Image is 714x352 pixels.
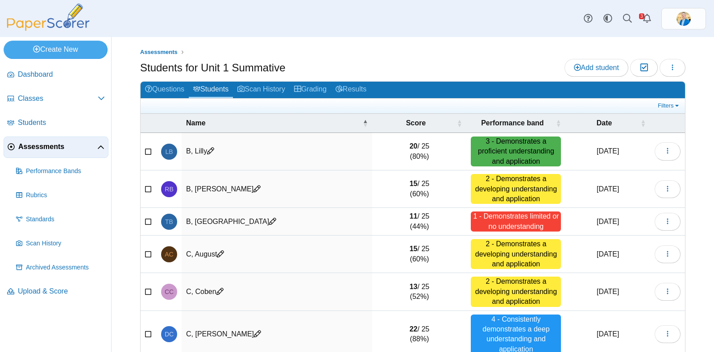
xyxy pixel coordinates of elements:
[372,133,466,170] td: / 25 (80%)
[471,211,561,232] div: 1 - Demonstrates limited or no understanding
[597,185,619,193] time: Sep 11, 2025 at 3:19 PM
[471,174,561,204] div: 2 - Demonstrates a developing understanding and application
[565,59,628,77] a: Add student
[165,331,174,337] span: Dane C
[677,12,691,26] img: ps.jrF02AmRZeRNgPWo
[4,137,108,158] a: Assessments
[26,263,105,272] span: Archived Assessments
[471,277,561,306] div: 2 - Demonstrates a developing understanding and application
[570,118,639,128] span: Date
[331,82,371,98] a: Results
[4,281,108,302] a: Upload & Score
[372,170,466,208] td: / 25 (60%)
[18,142,97,152] span: Assessments
[189,82,233,98] a: Students
[165,251,173,257] span: August C
[182,236,372,273] td: C, August
[233,82,290,98] a: Scan History
[4,25,93,32] a: PaperScorer
[372,208,466,236] td: / 25 (44%)
[410,212,418,220] b: 11
[186,118,361,128] span: Name
[18,94,98,104] span: Classes
[410,325,418,333] b: 22
[677,12,691,26] span: Travis McFarland
[410,142,418,150] b: 20
[410,180,418,187] b: 15
[410,245,418,253] b: 15
[362,119,368,128] span: Name : Activate to invert sorting
[556,119,561,128] span: Performance band : Activate to sort
[4,41,108,58] a: Create New
[12,161,108,182] a: Performance Bands
[4,112,108,134] a: Students
[12,185,108,206] a: Rubrics
[4,4,93,31] img: PaperScorer
[26,167,105,176] span: Performance Bands
[26,215,105,224] span: Standards
[471,137,561,166] div: 3 - Demonstrates a proficient understanding and application
[18,118,105,128] span: Students
[410,283,418,290] b: 13
[4,88,108,110] a: Classes
[377,118,455,128] span: Score
[165,186,173,192] span: Rodrigo B
[597,330,619,338] time: Sep 11, 2025 at 4:42 PM
[165,219,173,225] span: Trenton B
[471,239,561,269] div: 2 - Demonstrates a developing understanding and application
[182,208,372,236] td: B, [GEOGRAPHIC_DATA]
[597,288,619,295] time: Sep 11, 2025 at 3:30 PM
[597,218,619,225] time: Sep 11, 2025 at 3:21 PM
[138,47,180,58] a: Assessments
[637,9,657,29] a: Alerts
[165,289,174,295] span: Coben C
[4,64,108,86] a: Dashboard
[640,119,646,128] span: Date : Activate to sort
[372,273,466,311] td: / 25 (52%)
[165,149,173,155] span: Lilly B
[141,82,189,98] a: Questions
[12,209,108,230] a: Standards
[597,250,619,258] time: Sep 11, 2025 at 4:42 PM
[597,147,619,155] time: Sep 11, 2025 at 4:42 PM
[182,133,372,170] td: B, Lilly
[18,286,105,296] span: Upload & Score
[290,82,331,98] a: Grading
[12,257,108,278] a: Archived Assessments
[182,170,372,208] td: B, [PERSON_NAME]
[140,60,285,75] h1: Students for Unit 1 Summative
[661,8,706,29] a: ps.jrF02AmRZeRNgPWo
[12,233,108,254] a: Scan History
[574,64,619,71] span: Add student
[372,236,466,273] td: / 25 (60%)
[26,239,105,248] span: Scan History
[182,273,372,311] td: C, Coben
[140,49,178,55] span: Assessments
[656,101,683,110] a: Filters
[471,118,554,128] span: Performance band
[18,70,105,79] span: Dashboard
[457,119,462,128] span: Score : Activate to sort
[26,191,105,200] span: Rubrics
